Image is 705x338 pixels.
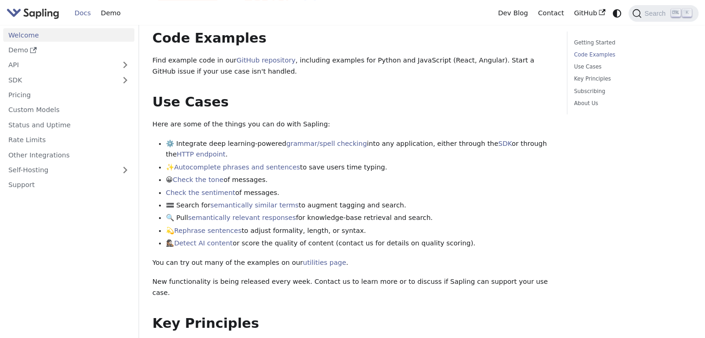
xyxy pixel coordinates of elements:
li: 🟰 Search for to augment tagging and search. [166,200,554,211]
a: Getting Started [574,38,688,47]
a: Detect AI content [174,239,233,247]
h2: Key Principles [152,315,553,332]
p: You can try out many of the examples on our . [152,257,553,269]
a: Check the sentiment [166,189,235,196]
a: Self-Hosting [3,163,134,177]
a: Rephrase sentences [174,227,241,234]
p: Find example code in our , including examples for Python and JavaScript (React, Angular). Start a... [152,55,553,77]
a: API [3,58,116,72]
span: Search [641,10,671,17]
a: utilities page [303,259,346,266]
a: GitHub repository [236,56,295,64]
a: HTTP endpoint [177,150,225,158]
li: of messages. [166,188,554,199]
a: grammar/spell checking [286,140,367,147]
li: 😀 of messages. [166,175,554,186]
button: Switch between dark and light mode (currently system mode) [610,6,624,20]
a: SDK [3,73,116,87]
a: Rate Limits [3,133,134,147]
li: 🔍 Pull for knowledge-base retrieval and search. [166,213,554,224]
a: Dev Blog [493,6,533,20]
p: New functionality is being released every week. Contact us to learn more or to discuss if Sapling... [152,276,553,299]
a: Code Examples [574,50,688,59]
button: Search (Ctrl+K) [629,5,698,22]
p: Here are some of the things you can do with Sapling: [152,119,553,130]
button: Expand sidebar category 'SDK' [116,73,134,87]
a: Status and Uptime [3,118,134,131]
h2: Use Cases [152,94,553,111]
li: ✨ to save users time typing. [166,162,554,173]
kbd: K [682,9,692,17]
button: Expand sidebar category 'API' [116,58,134,72]
a: Custom Models [3,103,134,117]
a: Support [3,178,134,192]
a: Pricing [3,88,134,102]
a: Check the tone [173,176,223,183]
a: Use Cases [574,63,688,71]
li: ⚙️ Integrate deep learning-powered into any application, either through the or through the . [166,138,554,161]
a: Autocomplete phrases and sentences [174,163,300,171]
li: 💫 to adjust formality, length, or syntax. [166,225,554,237]
h2: Code Examples [152,30,553,47]
a: Contact [533,6,569,20]
a: semantically similar terms [210,201,299,209]
img: Sapling.ai [6,6,59,20]
a: GitHub [569,6,610,20]
a: Welcome [3,28,134,42]
a: Demo [96,6,126,20]
a: Sapling.ai [6,6,63,20]
a: Other Integrations [3,148,134,162]
a: Key Principles [574,75,688,83]
a: Subscribing [574,87,688,96]
a: Demo [3,44,134,57]
a: Docs [70,6,96,20]
a: semantically relevant responses [188,214,296,221]
li: 🕵🏽‍♀️ or score the quality of content (contact us for details on quality scoring). [166,238,554,249]
a: About Us [574,99,688,108]
a: SDK [498,140,512,147]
